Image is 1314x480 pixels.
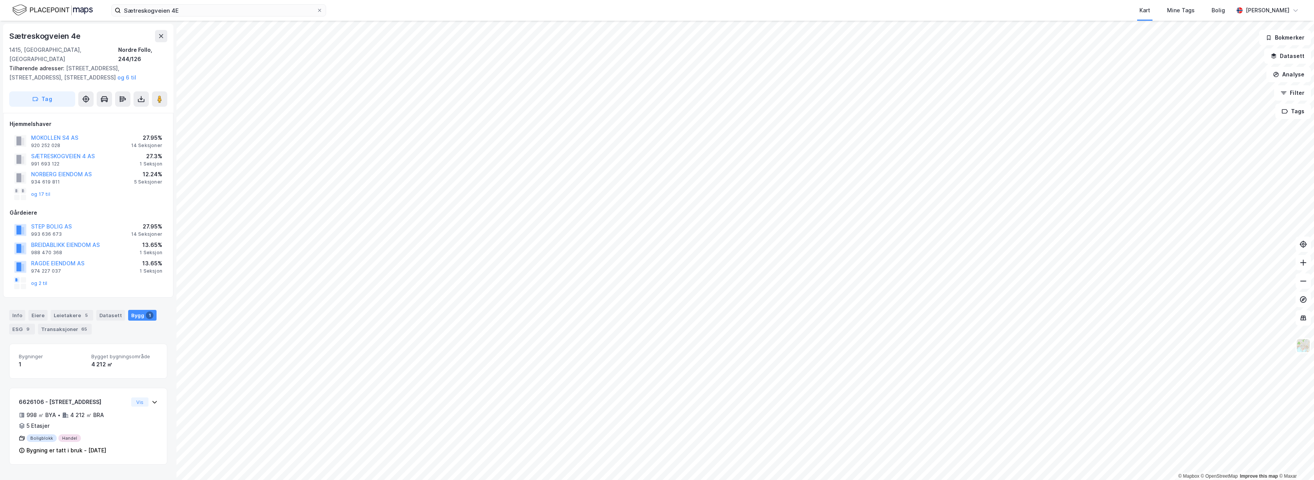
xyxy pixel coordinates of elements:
div: 934 619 811 [31,179,60,185]
span: Bygninger [19,353,85,360]
span: Tilhørende adresser: [9,65,66,71]
div: Eiere [28,310,48,321]
button: Tags [1275,104,1311,119]
img: Z [1296,338,1311,353]
div: 1 Seksjon [140,250,162,256]
a: OpenStreetMap [1201,473,1238,479]
iframe: Chat Widget [1276,443,1314,480]
div: • [58,412,61,418]
div: 1 [146,311,153,319]
div: 920 252 028 [31,142,60,149]
div: Kontrollprogram for chat [1276,443,1314,480]
input: Søk på adresse, matrikkel, gårdeiere, leietakere eller personer [121,5,317,16]
div: 13.65% [140,240,162,250]
div: 13.65% [140,259,162,268]
a: Mapbox [1178,473,1199,479]
div: 1415, [GEOGRAPHIC_DATA], [GEOGRAPHIC_DATA] [9,45,118,64]
div: 5 Seksjoner [134,179,162,185]
div: [STREET_ADDRESS], [STREET_ADDRESS], [STREET_ADDRESS] [9,64,161,82]
button: Bokmerker [1259,30,1311,45]
div: 14 Seksjoner [131,142,162,149]
span: Bygget bygningsområde [91,353,158,360]
div: ESG [9,324,35,334]
div: 27.95% [131,133,162,142]
div: 991 693 122 [31,161,59,167]
div: 1 Seksjon [140,161,162,167]
div: Hjemmelshaver [10,119,167,129]
button: Analyse [1266,67,1311,82]
div: 1 Seksjon [140,268,162,274]
div: 27.3% [140,152,162,161]
div: 5 Etasjer [26,421,49,430]
a: Improve this map [1240,473,1278,479]
div: 988 470 368 [31,250,62,256]
div: Nordre Follo, 244/126 [118,45,167,64]
div: Mine Tags [1167,6,1195,15]
img: logo.f888ab2527a4732fd821a326f86c7f29.svg [12,3,93,17]
div: Kart [1139,6,1150,15]
div: 65 [80,325,89,333]
div: 4 212 ㎡ [91,360,158,369]
div: 4 212 ㎡ BRA [70,410,104,420]
div: 998 ㎡ BYA [26,410,56,420]
button: Vis [131,397,148,407]
div: 974 227 037 [31,268,61,274]
div: 14 Seksjoner [131,231,162,237]
button: Datasett [1264,48,1311,64]
div: 6626106 - [STREET_ADDRESS] [19,397,128,407]
div: Info [9,310,25,321]
div: 9 [24,325,32,333]
button: Tag [9,91,75,107]
div: 1 [19,360,85,369]
div: Leietakere [51,310,93,321]
div: Transaksjoner [38,324,92,334]
div: Bygg [128,310,157,321]
div: Bygning er tatt i bruk - [DATE] [26,446,106,455]
div: [PERSON_NAME] [1246,6,1289,15]
div: Gårdeiere [10,208,167,217]
div: 27.95% [131,222,162,231]
div: 5 [82,311,90,319]
div: Sætreskogveien 4e [9,30,82,42]
button: Filter [1274,85,1311,101]
div: Datasett [96,310,125,321]
div: 12.24% [134,170,162,179]
div: 993 636 673 [31,231,62,237]
div: Bolig [1212,6,1225,15]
